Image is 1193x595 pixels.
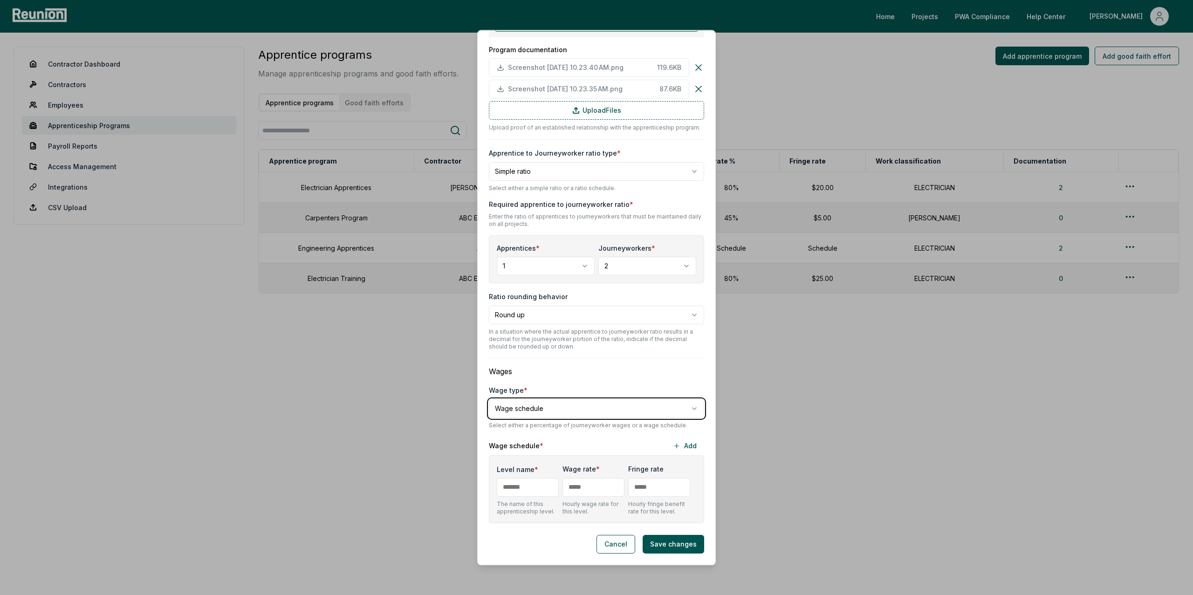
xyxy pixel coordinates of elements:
label: Wage type [489,386,528,394]
label: Apprentices [497,243,540,253]
span: 119.6 KB [657,62,681,72]
button: Cancel [596,535,635,554]
label: Journeyworkers [598,243,655,253]
div: ELECTRICIAN [494,10,699,32]
p: In a situation where the actual apprentice to journeyworker ratio results in a decimal for the jo... [489,328,704,350]
p: Select either a percentage of journeyworker wages or a wage schedule. [489,422,704,429]
label: Fringe rate [628,465,664,473]
p: Select either a simple ratio or a ratio schedule. [489,185,704,192]
label: Upload Files [489,101,704,120]
label: Required apprentice to journeyworker ratio [489,199,704,209]
p: Hourly wage rate for this level. [562,500,624,515]
label: Wage rate [562,465,600,473]
span: Screenshot [DATE] 10.23.35 AM.png [508,84,656,94]
button: Screenshot [DATE] 10.23.35 AM.png 87.6KB [489,80,689,98]
p: Hourly fringe benefit rate for this level. [628,500,690,515]
button: Screenshot [DATE] 10.23.40 AM.png 119.6KB [489,58,689,77]
span: 87.6 KB [659,84,681,94]
span: Screenshot [DATE] 10.23.40 AM.png [508,62,653,72]
label: Ratio rounding behavior [489,293,568,301]
label: Level name [497,465,538,474]
label: Program documentation [489,45,704,55]
p: Upload proof of an established relationship with the apprenticeship program. [489,123,704,132]
p: Wages [489,366,704,377]
p: The name of this apprenticeship level. [497,500,559,515]
button: Add [665,437,704,455]
label: Wage schedule [489,441,543,451]
button: Save changes [643,535,704,554]
label: Apprentice to Journeyworker ratio type [489,149,621,157]
p: Enter the ratio of apprentices to journeyworkers that must be maintained daily on all projects. [489,213,704,228]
